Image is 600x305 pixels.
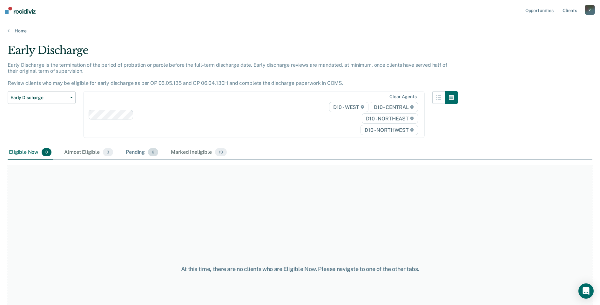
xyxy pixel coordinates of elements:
div: Marked Ineligible13 [170,146,228,159]
a: Home [8,28,592,34]
span: 6 [148,148,158,156]
span: D10 - NORTHEAST [362,113,418,124]
div: Open Intercom Messenger [578,283,594,299]
span: 0 [42,148,51,156]
span: 3 [103,148,113,156]
button: Early Discharge [8,91,76,104]
span: D10 - NORTHWEST [361,125,418,135]
img: Recidiviz [5,7,36,14]
span: Early Discharge [10,95,68,100]
div: Pending6 [125,146,159,159]
span: D10 - CENTRAL [370,102,418,112]
div: Clear agents [389,94,416,99]
div: Almost Eligible3 [63,146,114,159]
span: 13 [215,148,227,156]
div: At this time, there are no clients who are Eligible Now. Please navigate to one of the other tabs. [154,266,446,273]
div: Early Discharge [8,44,458,62]
span: D10 - WEST [329,102,368,112]
p: Early Discharge is the termination of the period of probation or parole before the full-term disc... [8,62,447,86]
div: Eligible Now0 [8,146,53,159]
button: V [585,5,595,15]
